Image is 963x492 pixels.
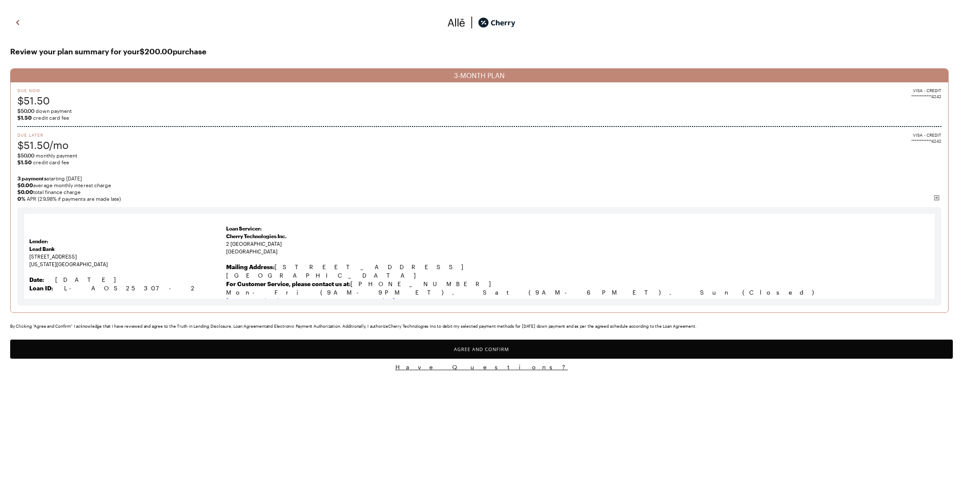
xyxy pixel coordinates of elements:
[17,115,32,121] b: $1.50
[226,233,287,239] span: Cherry Technologies Inc.
[226,222,929,307] td: 2 [GEOGRAPHIC_DATA] [GEOGRAPHIC_DATA]
[17,188,941,195] span: total finance charge
[17,108,34,114] span: $50.00
[226,263,274,270] b: Mailing Address:
[17,175,941,182] span: starting [DATE]
[17,87,50,93] span: Due Now
[17,182,941,188] span: average monthly interest charge
[13,16,23,29] img: svg%3e
[17,159,32,165] b: $1.50
[10,363,953,371] button: Have Questions?
[10,323,953,329] div: By Clicking "Agree and Confirm" I acknowledge that I have reviewed and agree to the Truth in Lend...
[226,225,262,231] strong: Loan Servicer:
[17,195,941,202] span: APR (29.98% if payments are made late)
[17,175,47,181] strong: 3 payments
[478,16,515,29] img: cherry_black_logo-DrOE_MJI.svg
[17,114,941,121] span: credit card fee
[64,284,196,292] span: L-AOS25307-2
[226,263,929,280] p: [STREET_ADDRESS] [GEOGRAPHIC_DATA]
[10,45,953,58] span: Review your plan summary for your $200.00 purchase
[11,69,948,82] div: 3-MONTH PLAN
[10,340,953,359] button: Agree and Confirm
[17,196,25,202] b: 0 %
[17,152,34,158] span: $50.00
[17,152,941,159] span: monthly payment
[17,182,33,188] strong: $0.00
[913,87,941,93] span: VISA - CREDIT
[226,280,350,287] b: For Customer Service, please contact us at:
[17,107,941,114] span: down payment
[55,276,124,283] span: [DATE]
[29,284,53,292] strong: Loan ID:
[913,132,941,138] span: VISA - CREDIT
[29,238,48,244] strong: Lender:
[29,246,55,252] strong: Lead Bank
[933,194,940,201] img: svg%3e
[465,16,478,29] img: svg%3e
[17,132,69,138] span: Due Later
[17,138,69,152] span: $51.50/mo
[226,280,929,288] p: [PHONE_NUMBER]
[17,189,33,195] strong: $0.00
[448,16,465,29] img: svg%3e
[226,288,929,297] p: Mon-Fri (9AM-9PM ET), Sat (9AM-6PM ET), Sun (Closed)
[17,93,50,107] span: $51.50
[29,276,44,283] strong: Date:
[17,159,941,166] span: credit card fee
[29,222,226,307] td: [STREET_ADDRESS] [US_STATE][GEOGRAPHIC_DATA]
